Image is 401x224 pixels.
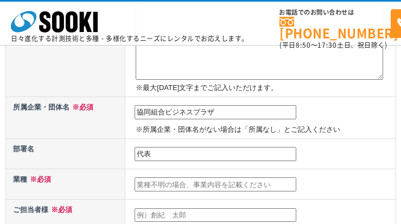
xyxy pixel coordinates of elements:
[69,103,93,111] span: ※必須
[279,9,391,16] span: お電話でのお問い合わせは
[135,105,296,119] input: 例）株式会社ソーキ
[27,175,51,183] span: ※必須
[136,82,393,94] p: ※最大[DATE]文字までご記入いただけます。
[5,97,125,138] th: 所属企業・団体名
[135,177,296,191] input: 業種不明の場合、事業内容を記載ください
[317,40,337,50] span: 17:30
[48,206,72,214] span: ※必須
[5,138,125,169] th: 部署名
[135,147,296,161] input: 例）カスタマーサポート部
[136,124,393,136] p: ※所属企業・団体名がない場合は「所属なし」とご記入ください
[279,40,387,50] span: (平日 ～ 土日、祝日除く)
[5,169,125,199] th: 業種
[11,35,249,42] p: 日々進化する計測技術と多種・多様化するニーズにレンタルでお応えします。
[296,40,311,50] span: 8:50
[135,208,296,222] input: 例）創紀 太郎
[279,17,391,39] a: [PHONE_NUMBER]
